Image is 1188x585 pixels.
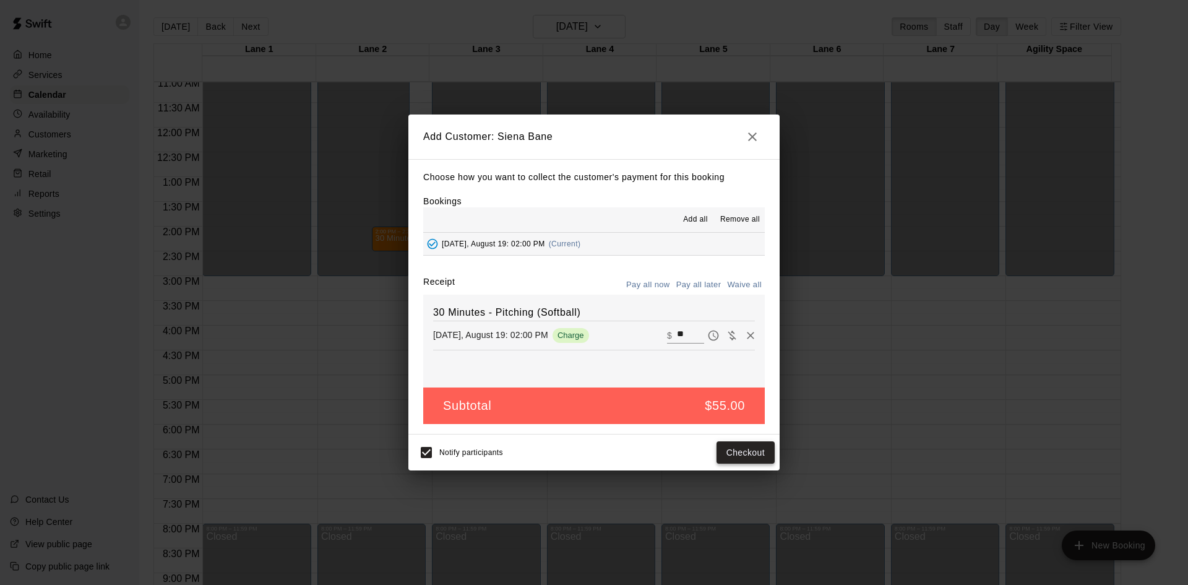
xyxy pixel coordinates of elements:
[423,196,462,206] label: Bookings
[705,397,745,414] h5: $55.00
[408,115,780,159] h2: Add Customer: Siena Bane
[423,170,765,185] p: Choose how you want to collect the customer's payment for this booking
[433,329,548,341] p: [DATE], August 19: 02:00 PM
[676,210,715,230] button: Add all
[683,214,708,226] span: Add all
[553,331,589,340] span: Charge
[423,235,442,253] button: Added - Collect Payment
[717,441,775,464] button: Checkout
[443,397,491,414] h5: Subtotal
[433,305,755,321] h6: 30 Minutes - Pitching (Softball)
[549,240,581,248] span: (Current)
[667,329,672,342] p: $
[741,326,760,345] button: Remove
[439,448,503,457] span: Notify participants
[423,275,455,295] label: Receipt
[673,275,725,295] button: Pay all later
[623,275,673,295] button: Pay all now
[720,214,760,226] span: Remove all
[715,210,765,230] button: Remove all
[704,329,723,340] span: Pay later
[423,233,765,256] button: Added - Collect Payment[DATE], August 19: 02:00 PM(Current)
[442,240,545,248] span: [DATE], August 19: 02:00 PM
[723,329,741,340] span: Waive payment
[724,275,765,295] button: Waive all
